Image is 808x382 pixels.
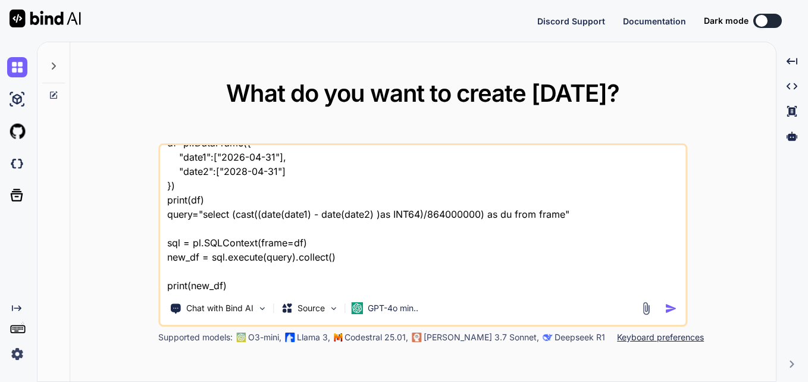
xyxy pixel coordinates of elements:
[334,333,342,342] img: Mistral-AI
[412,333,421,342] img: claude
[7,89,27,109] img: ai-studio
[236,333,246,342] img: GPT-4
[424,331,539,343] p: [PERSON_NAME] 3.7 Sonnet,
[555,331,605,343] p: Deepseek R1
[345,331,408,343] p: Codestral 25.01,
[623,16,686,26] span: Documentation
[704,15,749,27] span: Dark mode
[160,145,685,293] textarea: import polars as pl df=pl.DataFrame({ "date1":["2026-04-31"], "date2":["2028-04-31"] }) print(df)...
[617,331,704,343] p: Keyboard preferences
[186,302,253,314] p: Chat with Bind AI
[7,154,27,174] img: darkCloudIdeIcon
[10,10,81,27] img: Bind AI
[226,79,619,108] span: What do you want to create [DATE]?
[7,57,27,77] img: chat
[351,302,363,314] img: GPT-4o mini
[297,331,330,343] p: Llama 3,
[368,302,418,314] p: GPT-4o min..
[665,302,678,315] img: icon
[297,302,325,314] p: Source
[7,121,27,142] img: githubLight
[257,303,267,314] img: Pick Tools
[640,302,653,315] img: attachment
[7,344,27,364] img: settings
[158,331,233,343] p: Supported models:
[285,333,295,342] img: Llama2
[537,15,605,27] button: Discord Support
[328,303,339,314] img: Pick Models
[623,15,686,27] button: Documentation
[537,16,605,26] span: Discord Support
[543,333,552,342] img: claude
[248,331,281,343] p: O3-mini,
